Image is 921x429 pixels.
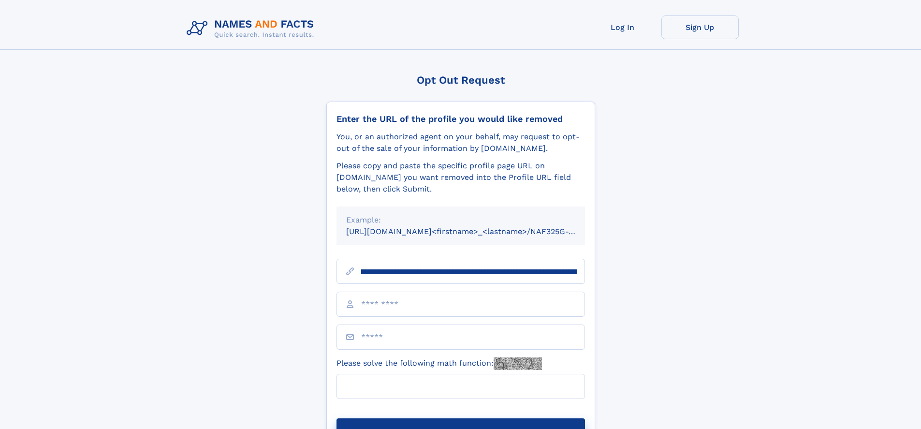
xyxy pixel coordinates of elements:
[183,15,322,42] img: Logo Names and Facts
[336,160,585,195] div: Please copy and paste the specific profile page URL on [DOMAIN_NAME] you want removed into the Pr...
[584,15,661,39] a: Log In
[661,15,739,39] a: Sign Up
[336,131,585,154] div: You, or an authorized agent on your behalf, may request to opt-out of the sale of your informatio...
[346,227,603,236] small: [URL][DOMAIN_NAME]<firstname>_<lastname>/NAF325G-xxxxxxxx
[326,74,595,86] div: Opt Out Request
[336,357,542,370] label: Please solve the following math function:
[346,214,575,226] div: Example:
[336,114,585,124] div: Enter the URL of the profile you would like removed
